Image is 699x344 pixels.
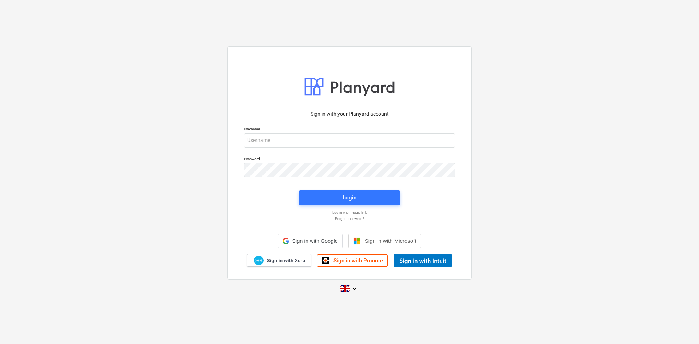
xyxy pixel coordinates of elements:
[365,238,416,244] span: Sign in with Microsoft
[247,254,312,267] a: Sign in with Xero
[244,133,455,148] input: Username
[244,127,455,133] p: Username
[299,190,400,205] button: Login
[333,257,383,264] span: Sign in with Procore
[254,256,264,265] img: Xero logo
[240,216,459,221] a: Forgot password?
[343,193,356,202] div: Login
[244,110,455,118] p: Sign in with your Planyard account
[317,254,388,267] a: Sign in with Procore
[244,157,455,163] p: Password
[350,284,359,293] i: keyboard_arrow_down
[267,257,305,264] span: Sign in with Xero
[353,237,360,245] img: Microsoft logo
[292,238,337,244] span: Sign in with Google
[278,234,342,248] div: Sign in with Google
[240,210,459,215] a: Log in with magic link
